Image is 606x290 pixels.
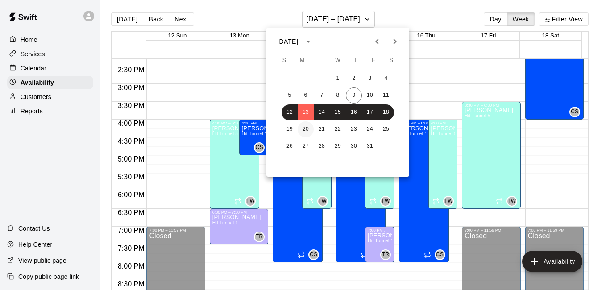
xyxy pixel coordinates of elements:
button: 30 [346,138,362,154]
button: 12 [282,104,298,120]
button: 24 [362,121,378,137]
button: 25 [378,121,394,137]
button: 11 [378,87,394,104]
button: calendar view is open, switch to year view [301,34,316,49]
button: 19 [282,121,298,137]
button: 18 [378,104,394,120]
button: 3 [362,70,378,87]
button: 17 [362,104,378,120]
button: Previous month [368,33,386,50]
button: 14 [314,104,330,120]
button: 9 [346,87,362,104]
span: Friday [365,52,382,70]
button: 10 [362,87,378,104]
button: 29 [330,138,346,154]
button: 1 [330,70,346,87]
button: 2 [346,70,362,87]
button: 5 [282,87,298,104]
button: 23 [346,121,362,137]
span: Sunday [276,52,292,70]
button: 8 [330,87,346,104]
button: 26 [282,138,298,154]
button: 15 [330,104,346,120]
button: 31 [362,138,378,154]
button: 7 [314,87,330,104]
span: Monday [294,52,310,70]
button: 27 [298,138,314,154]
button: Next month [386,33,404,50]
div: [DATE] [277,37,298,46]
span: Wednesday [330,52,346,70]
span: Saturday [383,52,399,70]
span: Tuesday [312,52,328,70]
button: 6 [298,87,314,104]
button: 4 [378,70,394,87]
button: 28 [314,138,330,154]
button: 22 [330,121,346,137]
button: 20 [298,121,314,137]
button: 16 [346,104,362,120]
button: 21 [314,121,330,137]
span: Thursday [348,52,364,70]
button: 13 [298,104,314,120]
